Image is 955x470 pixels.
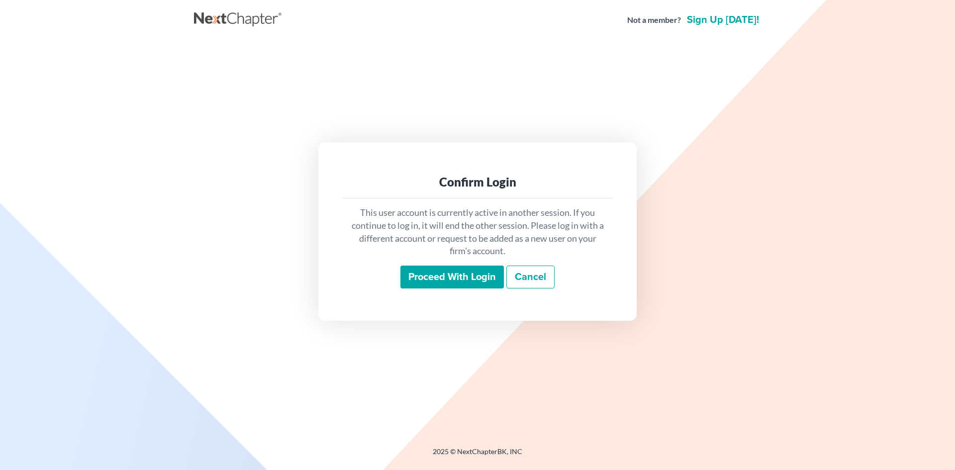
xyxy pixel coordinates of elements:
a: Cancel [506,266,555,288]
strong: Not a member? [627,14,681,26]
div: 2025 © NextChapterBK, INC [194,447,761,465]
p: This user account is currently active in another session. If you continue to log in, it will end ... [350,206,605,258]
input: Proceed with login [400,266,504,288]
a: Sign up [DATE]! [685,15,761,25]
div: Confirm Login [350,174,605,190]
